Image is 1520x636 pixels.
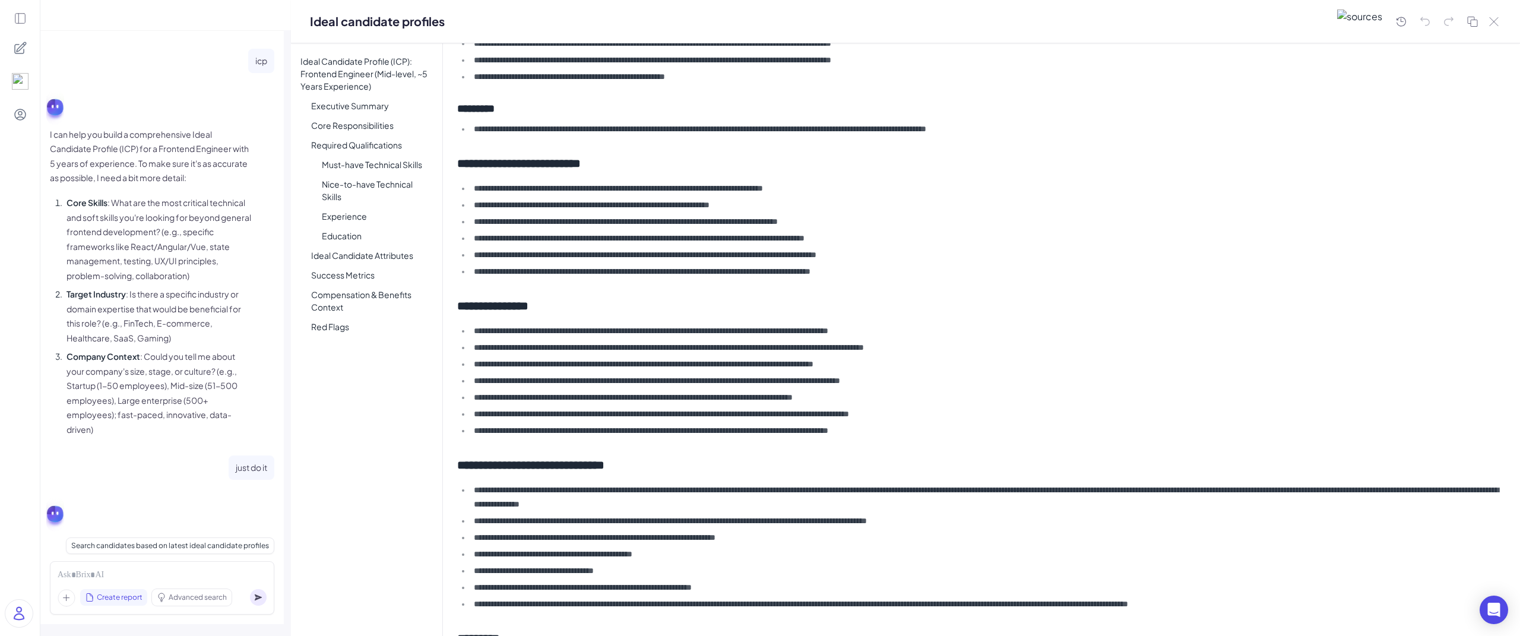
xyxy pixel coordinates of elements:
li: Success Metrics [302,267,442,284]
li: Executive Summary [302,97,442,115]
li: Must-have Technical Skills [312,156,442,173]
p: I can help you build a comprehensive Ideal Candidate Profile (ICP) for a Frontend Engineer with 5... [50,127,252,185]
li: Core Responsibilities [302,117,442,134]
li: Ideal Candidate Profile (ICP): Frontend Engineer (Mid-level, ~5 Years Experience) [291,53,442,95]
p: just do it [236,460,267,475]
div: Search candidates based on latest ideal candidate profiles [66,537,274,554]
span: Create report [97,592,142,603]
li: : Is there a specific industry or domain expertise that would be beneficial for this role? (e.g.,... [64,287,252,345]
img: sources [1337,10,1382,33]
li: : What are the most critical technical and soft skills you're looking for beyond general frontend... [64,195,252,283]
li: Nice-to-have Technical Skills [312,176,442,205]
li: Education [312,227,442,245]
span: Advanced search [169,592,227,603]
li: Red Flags [302,318,442,336]
strong: Core Skills [66,197,107,208]
p: Successfully created task 'ICP for Frontend Engineer with 5 Years Experience'. It is now processi... [50,534,252,578]
li: : Could you tell me about your company's size, stage, or culture? (e.g., Startup (1-50 employees)... [64,349,252,436]
strong: Target Industry [66,289,126,299]
li: Required Qualifications [302,137,442,154]
img: shortlist.png [12,73,28,90]
li: Ideal Candidate Attributes [302,247,442,264]
strong: Company Context [66,351,140,362]
p: icp [255,53,267,68]
div: Ideal candidate profiles [310,12,445,30]
li: Experience [312,208,442,225]
img: user_logo.png [5,600,33,627]
li: Compensation & Benefits Context [302,286,442,316]
div: Open Intercom Messenger [1480,596,1508,624]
